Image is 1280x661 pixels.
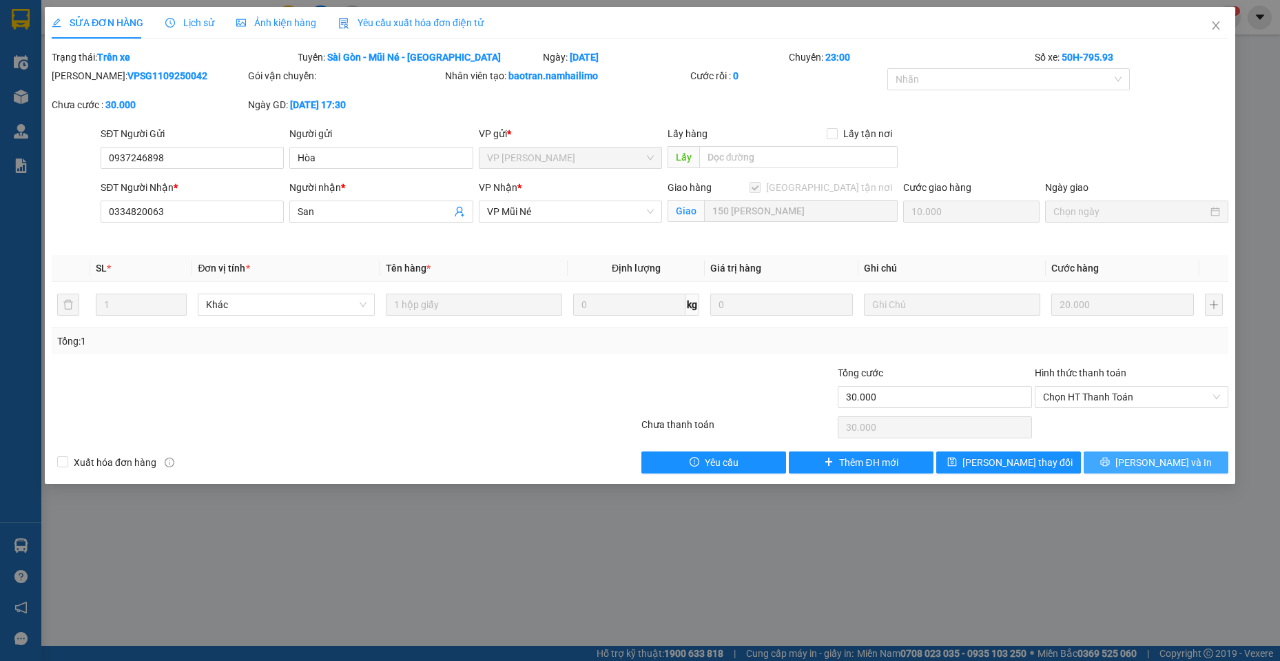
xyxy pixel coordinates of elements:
[1051,294,1194,316] input: 0
[839,455,898,470] span: Thêm ĐH mới
[733,70,739,81] b: 0
[962,455,1073,470] span: [PERSON_NAME] thay đổi
[386,294,563,316] input: VD: Bàn, Ghế
[824,457,834,468] span: plus
[50,50,296,65] div: Trạng thái:
[57,294,79,316] button: delete
[52,17,143,28] span: SỬA ĐƠN HÀNG
[97,52,130,63] b: Trên xe
[327,52,501,63] b: Sài Gòn - Mũi Né - [GEOGRAPHIC_DATA]
[947,457,957,468] span: save
[668,128,708,139] span: Lấy hàng
[7,7,55,55] img: logo.jpg
[248,68,442,83] div: Gói vận chuyển:
[699,146,898,168] input: Dọc đường
[386,263,431,274] span: Tên hàng
[105,99,136,110] b: 30.000
[570,52,599,63] b: [DATE]
[903,182,971,193] label: Cước giao hàng
[95,74,183,105] li: VP VP [PERSON_NAME]
[338,17,484,28] span: Yêu cầu xuất hóa đơn điện tử
[1062,52,1113,63] b: 50H-795.93
[685,294,699,316] span: kg
[541,50,787,65] div: Ngày:
[290,99,346,110] b: [DATE] 17:30
[1197,7,1235,45] button: Close
[1051,263,1099,274] span: Cước hàng
[705,455,739,470] span: Yêu cầu
[787,50,1033,65] div: Chuyến:
[1033,50,1230,65] div: Số xe:
[858,255,1046,282] th: Ghi chú
[1205,294,1223,316] button: plus
[668,200,704,222] span: Giao
[1035,367,1126,378] label: Hình thức thanh toán
[487,201,654,222] span: VP Mũi Né
[1053,204,1208,219] input: Ngày giao
[668,146,699,168] span: Lấy
[838,367,883,378] span: Tổng cước
[338,18,349,29] img: icon
[825,52,850,63] b: 23:00
[52,18,61,28] span: edit
[127,70,207,81] b: VPSG1109250042
[52,97,245,112] div: Chưa cước :
[165,18,175,28] span: clock-circle
[838,126,898,141] span: Lấy tận nơi
[710,294,853,316] input: 0
[936,451,1081,474] button: save[PERSON_NAME] thay đổi
[198,263,249,274] span: Đơn vị tính
[668,182,712,193] span: Giao hàng
[1045,182,1088,193] label: Ngày giao
[1043,387,1220,407] span: Chọn HT Thanh Toán
[487,148,654,168] span: VP Phạm Ngũ Lão
[903,201,1040,223] input: Cước giao hàng
[101,126,284,141] div: SĐT Người Gửi
[7,74,95,120] li: VP VP [PERSON_NAME] Lão
[690,68,884,83] div: Cước rồi :
[1210,20,1221,31] span: close
[704,200,898,222] input: Giao tận nơi
[165,458,174,467] span: info-circle
[7,7,200,59] li: Nam Hải Limousine
[206,294,367,315] span: Khác
[296,50,542,65] div: Tuyến:
[789,451,933,474] button: plusThêm ĐH mới
[445,68,688,83] div: Nhân viên tạo:
[248,97,442,112] div: Ngày GD:
[640,417,836,441] div: Chưa thanh toán
[101,180,284,195] div: SĐT Người Nhận
[289,180,473,195] div: Người nhận
[710,263,761,274] span: Giá trị hàng
[641,451,786,474] button: exclamation-circleYêu cầu
[1115,455,1212,470] span: [PERSON_NAME] và In
[236,17,316,28] span: Ảnh kiện hàng
[96,263,107,274] span: SL
[690,457,699,468] span: exclamation-circle
[1100,457,1110,468] span: printer
[479,182,517,193] span: VP Nhận
[165,17,214,28] span: Lịch sử
[612,263,661,274] span: Định lượng
[236,18,246,28] span: picture
[289,126,473,141] div: Người gửi
[57,334,494,349] div: Tổng: 1
[68,455,162,470] span: Xuất hóa đơn hàng
[52,68,245,83] div: [PERSON_NAME]:
[1084,451,1228,474] button: printer[PERSON_NAME] và In
[508,70,598,81] b: baotran.namhailimo
[761,180,898,195] span: [GEOGRAPHIC_DATA] tận nơi
[479,126,662,141] div: VP gửi
[454,206,465,217] span: user-add
[864,294,1041,316] input: Ghi Chú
